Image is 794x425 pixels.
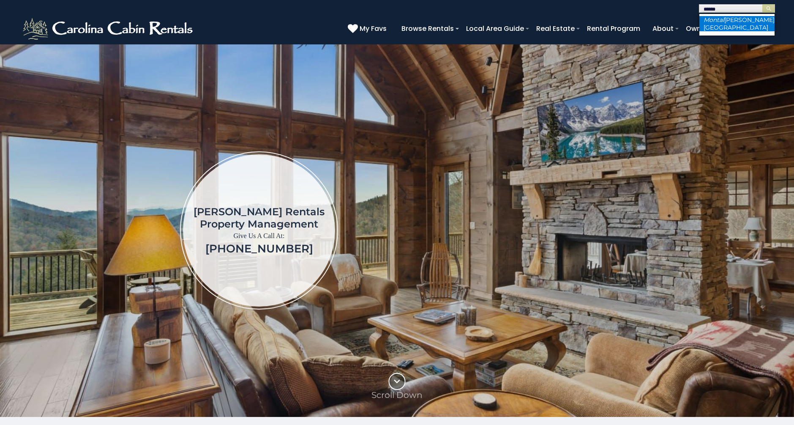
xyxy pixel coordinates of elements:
[194,206,325,230] h1: [PERSON_NAME] Rentals Property Management
[21,16,196,41] img: White-1-2.png
[648,21,678,36] a: About
[360,23,387,34] span: My Favs
[704,16,724,24] em: Montal
[532,21,579,36] a: Real Estate
[348,23,389,34] a: My Favs
[397,21,458,36] a: Browse Rentals
[194,230,325,242] p: Give Us A Call At:
[699,16,775,31] li: [PERSON_NAME][GEOGRAPHIC_DATA]
[682,21,732,36] a: Owner Login
[462,21,528,36] a: Local Area Guide
[371,390,423,400] p: Scroll Down
[583,21,644,36] a: Rental Program
[205,242,313,255] a: [PHONE_NUMBER]
[474,69,750,392] iframe: New Contact Form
